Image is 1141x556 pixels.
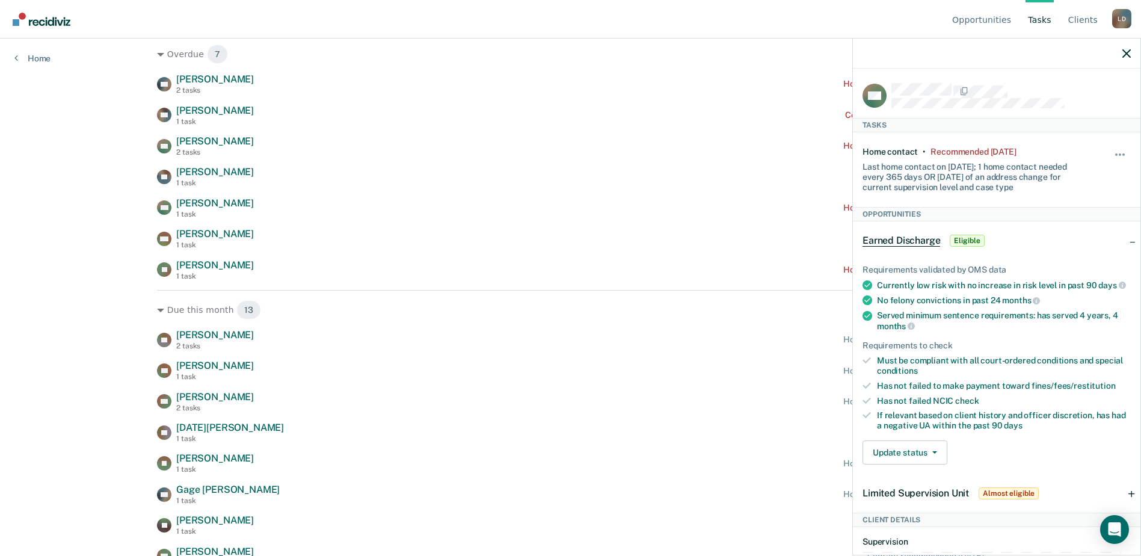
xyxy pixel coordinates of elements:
span: Gage [PERSON_NAME] [176,484,280,495]
div: Overdue [157,45,984,64]
div: Home contact [863,147,918,157]
div: 1 task [176,496,280,505]
span: months [1002,295,1040,305]
div: Opportunities [853,207,1140,221]
div: Tasks [853,118,1140,132]
div: 2 tasks [176,148,254,156]
div: Home contact recommended [DATE] [843,203,984,213]
span: [PERSON_NAME] [176,197,254,209]
div: 2 tasks [176,342,254,350]
span: [PERSON_NAME] [176,105,254,116]
dt: Supervision [863,537,1131,547]
span: [PERSON_NAME] [176,514,254,526]
div: Requirements validated by OMS data [863,265,1131,275]
div: Home contact recommended [DATE] [843,397,984,407]
span: check [955,396,979,406]
span: Limited Supervision Unit [863,487,969,499]
a: Home [14,53,51,64]
span: [PERSON_NAME] [176,135,254,147]
div: Home contact recommended [DATE] [843,366,984,376]
div: 2 tasks [176,86,254,94]
div: Requirements to check [863,341,1131,351]
div: 1 task [176,272,254,280]
div: Has not failed NCIC [877,396,1131,406]
span: [PERSON_NAME] [176,228,254,239]
button: Update status [863,440,947,465]
span: [PERSON_NAME] [176,391,254,403]
span: [PERSON_NAME] [176,329,254,341]
span: days [1004,421,1022,430]
span: 7 [207,45,228,64]
div: Open Intercom Messenger [1100,515,1129,544]
div: Limited Supervision UnitAlmost eligible [853,474,1140,513]
div: • [923,147,926,157]
div: Home contact recommended [DATE] [843,265,984,275]
div: L D [1112,9,1131,28]
span: Almost eligible [979,487,1039,499]
div: Last home contact on [DATE]; 1 home contact needed every 365 days OR [DATE] of an address change ... [863,157,1086,192]
div: Home contact recommended [DATE] [843,489,984,499]
div: Must be compliant with all court-ordered conditions and special [877,356,1131,376]
button: Profile dropdown button [1112,9,1131,28]
div: Due this month [157,300,984,320]
div: No felony convictions in past 24 [877,295,1131,306]
span: days [1098,280,1125,290]
span: [DATE][PERSON_NAME] [176,422,284,433]
div: Currently low risk with no increase in risk level in past 90 [877,280,1131,291]
div: 1 task [176,372,254,381]
span: [PERSON_NAME] [176,360,254,371]
div: 1 task [176,179,254,187]
span: [PERSON_NAME] [176,166,254,178]
div: Home contact recommended [DATE] [843,335,984,345]
div: 1 task [176,117,254,126]
div: 1 task [176,241,254,249]
span: months [877,321,915,331]
span: fines/fees/restitution [1032,381,1116,391]
span: Earned Discharge [863,235,940,247]
span: 13 [236,300,261,320]
span: [PERSON_NAME] [176,453,254,464]
div: 1 task [176,527,254,536]
div: If relevant based on client history and officer discretion, has had a negative UA within the past 90 [877,410,1131,431]
div: Earned DischargeEligible [853,221,1140,260]
div: 1 task [176,465,254,474]
div: Contact recommended a month ago [845,110,984,120]
span: [PERSON_NAME] [176,73,254,85]
div: Home contact recommended [DATE] [843,79,984,89]
span: conditions [877,366,918,375]
div: 2 tasks [176,404,254,412]
div: Has not failed to make payment toward [877,381,1131,391]
div: 1 task [176,210,254,218]
span: [PERSON_NAME] [176,259,254,271]
div: Home contact recommended [DATE] [843,459,984,469]
div: Recommended 14 days ago [930,147,1016,157]
div: Home contact recommended [DATE] [843,141,984,151]
img: Recidiviz [13,13,70,26]
div: 1 task [176,434,284,443]
span: Eligible [950,235,984,247]
div: Served minimum sentence requirements: has served 4 years, 4 [877,310,1131,331]
div: Client Details [853,513,1140,527]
